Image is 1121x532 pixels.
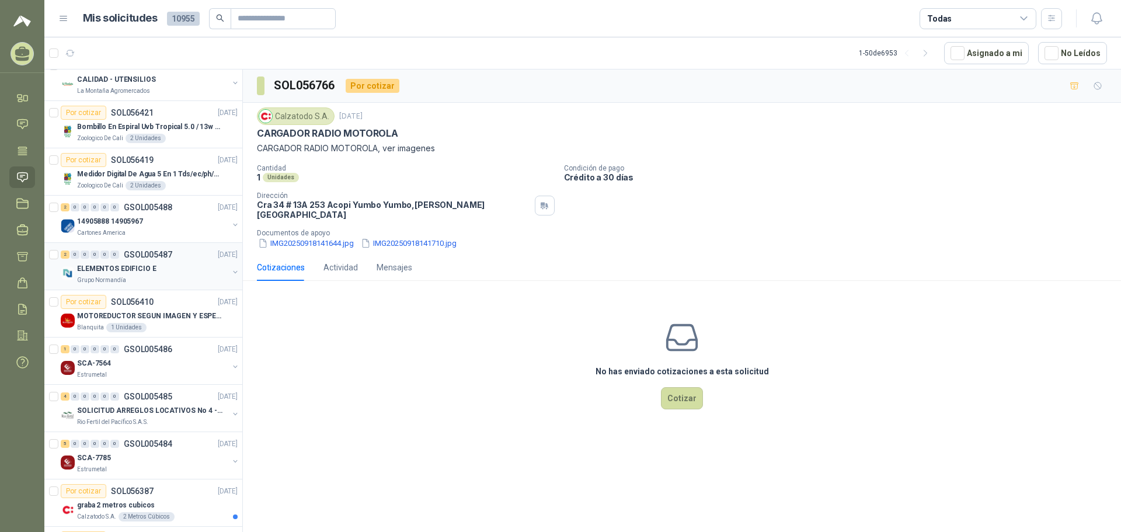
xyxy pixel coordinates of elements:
[257,237,355,249] button: IMG20250918141644.jpg
[218,439,238,450] p: [DATE]
[1038,42,1107,64] button: No Leídos
[71,345,79,353] div: 0
[61,390,240,427] a: 4 0 0 0 0 0 GSOL005485[DATE] Company LogoSOLICITUD ARREGLOS LOCATIVOS No 4 - PICHINDERio Fertil d...
[77,500,155,511] p: graba 2 metros cubicos
[124,251,172,259] p: GSOL005487
[110,392,119,401] div: 0
[257,164,555,172] p: Cantidad
[100,392,109,401] div: 0
[61,248,240,285] a: 2 0 0 0 0 0 GSOL005487[DATE] Company LogoELEMENTOS EDIFICIO EGrupo Normandía
[111,156,154,164] p: SOL056419
[71,392,79,401] div: 0
[218,107,238,119] p: [DATE]
[110,203,119,211] div: 0
[77,169,222,180] p: Medidor Digital De Agua 5 En 1 Tds/ec/ph/salinidad/temperatu
[124,61,172,69] p: GSOL005490
[77,74,156,85] p: CALIDAD - UTENSILIOS
[100,203,109,211] div: 0
[61,153,106,167] div: Por cotizar
[77,86,150,96] p: La Montaña Agromercados
[110,345,119,353] div: 0
[61,124,75,138] img: Company Logo
[339,111,363,122] p: [DATE]
[564,164,1116,172] p: Condición de pago
[61,503,75,517] img: Company Logo
[77,121,222,133] p: Bombillo En Espiral Uvb Tropical 5.0 / 13w Reptiles (ectotermos)
[100,345,109,353] div: 0
[81,251,89,259] div: 0
[596,365,769,378] h3: No has enviado cotizaciones a esta solicitud
[106,323,147,332] div: 1 Unidades
[257,192,530,200] p: Dirección
[61,314,75,328] img: Company Logo
[90,251,99,259] div: 0
[360,237,458,249] button: IMG20250918141710.jpg
[216,14,224,22] span: search
[61,219,75,233] img: Company Logo
[110,440,119,448] div: 0
[61,408,75,422] img: Company Logo
[124,392,172,401] p: GSOL005485
[77,181,123,190] p: Zoologico De Cali
[257,172,260,182] p: 1
[71,203,79,211] div: 0
[257,261,305,274] div: Cotizaciones
[126,181,166,190] div: 2 Unidades
[257,107,335,125] div: Calzatodo S.A.
[61,58,240,96] a: 7 0 0 0 0 0 GSOL005490[DATE] Company LogoCALIDAD - UTENSILIOSLa Montaña Agromercados
[61,455,75,470] img: Company Logo
[218,202,238,213] p: [DATE]
[61,106,106,120] div: Por cotizar
[61,77,75,91] img: Company Logo
[218,486,238,497] p: [DATE]
[126,134,166,143] div: 2 Unidades
[124,440,172,448] p: GSOL005484
[61,392,69,401] div: 4
[61,484,106,498] div: Por cotizar
[81,203,89,211] div: 0
[77,465,107,474] p: Estrumetal
[83,10,158,27] h1: Mis solicitudes
[346,79,399,93] div: Por cotizar
[61,203,69,211] div: 2
[44,479,242,527] a: Por cotizarSOL056387[DATE] Company Logograba 2 metros cubicosCalzatodo S.A.2 Metros Cúbicos
[257,229,1116,237] p: Documentos de apoyo
[377,261,412,274] div: Mensajes
[661,387,703,409] button: Cotizar
[77,418,148,427] p: Rio Fertil del Pacífico S.A.S.
[859,44,935,62] div: 1 - 50 de 6953
[90,392,99,401] div: 0
[167,12,200,26] span: 10955
[61,266,75,280] img: Company Logo
[90,440,99,448] div: 0
[119,512,175,521] div: 2 Metros Cúbicos
[44,101,242,148] a: Por cotizarSOL056421[DATE] Company LogoBombillo En Espiral Uvb Tropical 5.0 / 13w Reptiles (ectot...
[77,311,222,322] p: MOTOREDUCTOR SEGUN IMAGEN Y ESPECIFICACIONES ADJUNTAS
[927,12,952,25] div: Todas
[77,370,107,380] p: Estrumetal
[44,290,242,338] a: Por cotizarSOL056410[DATE] Company LogoMOTOREDUCTOR SEGUN IMAGEN Y ESPECIFICACIONES ADJUNTASBlanq...
[81,345,89,353] div: 0
[77,512,116,521] p: Calzatodo S.A.
[110,251,119,259] div: 0
[77,405,222,416] p: SOLICITUD ARREGLOS LOCATIVOS No 4 - PICHINDE
[77,276,126,285] p: Grupo Normandía
[71,251,79,259] div: 0
[100,440,109,448] div: 0
[61,200,240,238] a: 2 0 0 0 0 0 GSOL005488[DATE] Company Logo14905888 14905967Cartones America
[61,172,75,186] img: Company Logo
[61,295,106,309] div: Por cotizar
[81,392,89,401] div: 0
[111,487,154,495] p: SOL056387
[77,323,104,332] p: Blanquita
[124,203,172,211] p: GSOL005488
[61,437,240,474] a: 5 0 0 0 0 0 GSOL005484[DATE] Company LogoSCA-7785Estrumetal
[323,261,358,274] div: Actividad
[274,77,336,95] h3: SOL056766
[111,109,154,117] p: SOL056421
[90,345,99,353] div: 0
[257,142,1107,155] p: CARGADOR RADIO MOTOROLA, ver imagenes
[77,358,111,369] p: SCA-7564
[77,134,123,143] p: Zoologico De Cali
[218,249,238,260] p: [DATE]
